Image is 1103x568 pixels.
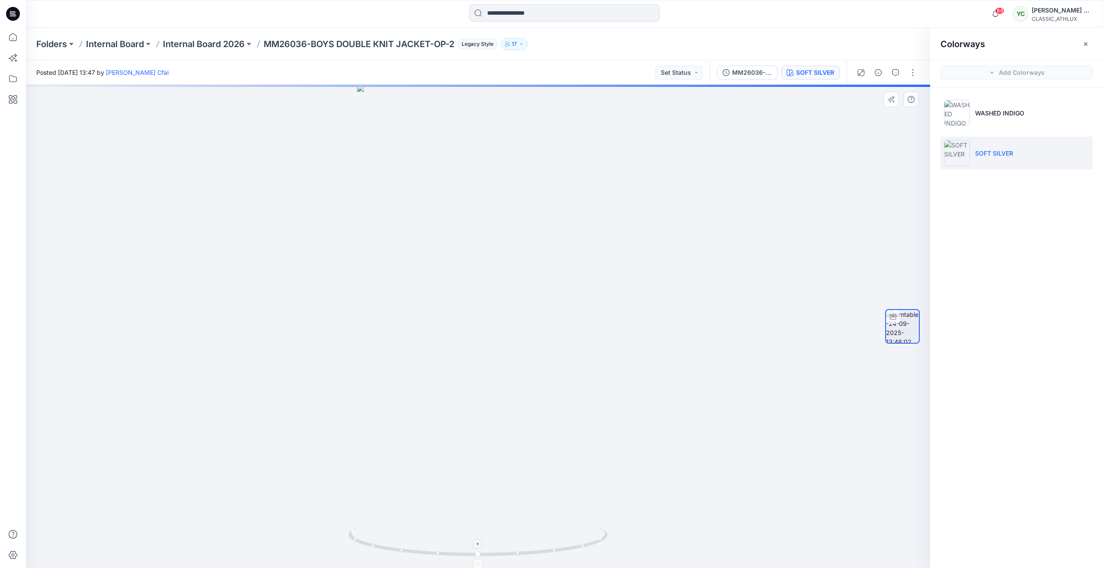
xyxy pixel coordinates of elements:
p: WASHED INDIGO [975,108,1024,118]
img: SOFT SILVER [944,140,970,166]
h2: Colorways [940,39,985,49]
span: Posted [DATE] 13:47 by [36,68,169,77]
span: Legacy Style [458,39,497,49]
img: turntable-24-09-2025-13:48:02 [886,310,919,343]
div: YC [1013,6,1028,22]
div: [PERSON_NAME] Cfai [1032,5,1092,16]
button: MM26036-BOYS DOUBLE KNIT JACKET-OP-2 [717,66,778,80]
span: 88 [995,7,1004,14]
a: Internal Board 2026 [163,38,245,50]
div: SOFT SILVER [796,68,834,77]
button: Legacy Style [454,38,497,50]
a: Folders [36,38,67,50]
button: SOFT SILVER [781,66,840,80]
div: MM26036-BOYS DOUBLE KNIT JACKET-OP-2 [732,68,772,77]
p: SOFT SILVER [975,149,1013,158]
img: WASHED INDIGO [944,100,970,126]
a: Internal Board [86,38,144,50]
p: MM26036-BOYS DOUBLE KNIT JACKET-OP-2 [264,38,454,50]
button: Details [871,66,885,80]
button: 17 [501,38,528,50]
a: [PERSON_NAME] Cfai [106,69,169,76]
p: 17 [512,39,517,49]
div: CLASSIC_ATHLUX [1032,16,1092,22]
